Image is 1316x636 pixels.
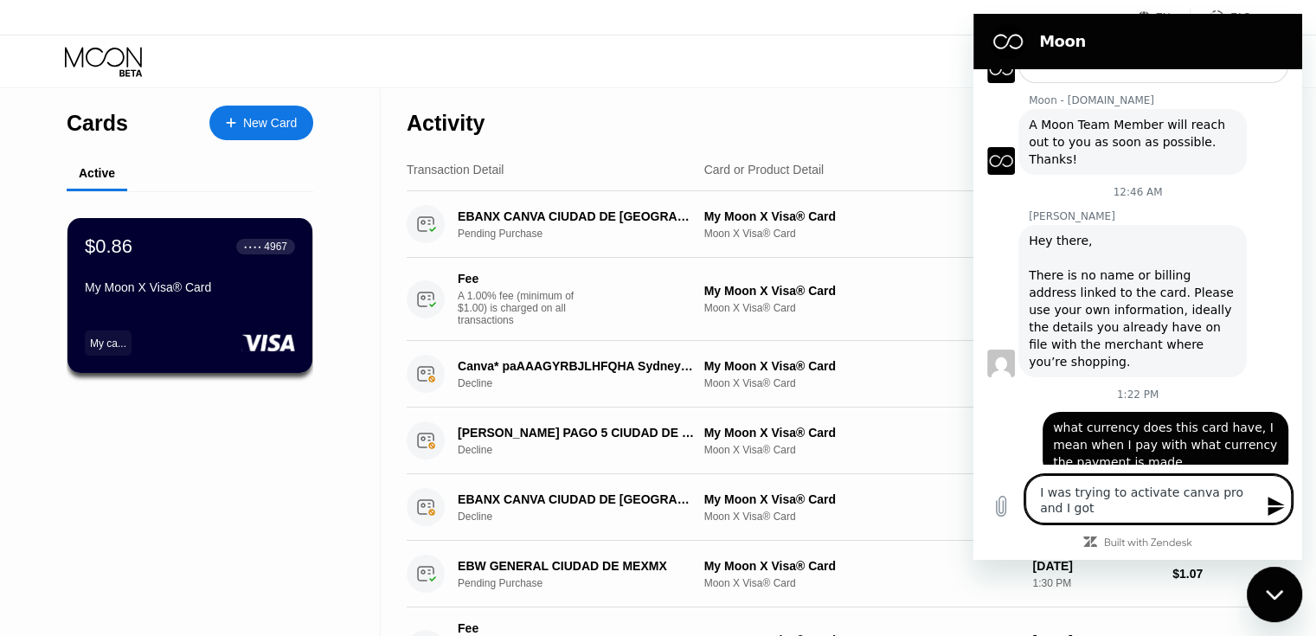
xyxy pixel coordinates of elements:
[458,209,695,223] div: EBANX CANVA CIUDAD DE [GEOGRAPHIC_DATA]
[407,341,1251,408] div: Canva* paAAAGYRBJLHFQHA Sydney AUDeclineMy Moon X Visa® CardMoon X Visa® Card[DATE]1:31 PM$1.07
[458,444,713,456] div: Decline
[704,302,1019,314] div: Moon X Visa® Card
[79,166,115,180] div: Active
[407,111,485,136] div: Activity
[458,290,587,326] div: A 1.00% fee (minimum of $1.00) is charged on all transactions
[407,258,1251,341] div: FeeA 1.00% fee (minimum of $1.00) is charged on all transactionsMy Moon X Visa® CardMoon X Visa® ...
[407,163,504,177] div: Transaction Detail
[264,241,287,253] div: 4967
[1230,11,1251,23] div: FAQ
[1032,577,1159,589] div: 1:30 PM
[704,359,1019,373] div: My Moon X Visa® Card
[704,209,1019,223] div: My Moon X Visa® Card
[407,191,1251,258] div: EBANX CANVA CIUDAD DE [GEOGRAPHIC_DATA]Pending PurchaseMy Moon X Visa® CardMoon X Visa® Card[DATE...
[1138,9,1191,26] div: EN
[244,244,261,249] div: ● ● ● ●
[85,280,295,294] div: My Moon X Visa® Card
[67,218,312,373] div: $0.86● ● ● ●4967My Moon X Visa® CardMy ca...
[1191,9,1251,26] div: FAQ
[1156,11,1171,23] div: EN
[85,331,132,356] div: My ca...
[704,511,1019,523] div: Moon X Visa® Card
[458,492,695,506] div: EBANX CANVA CIUDAD DE [GEOGRAPHIC_DATA]
[243,116,297,131] div: New Card
[458,228,713,240] div: Pending Purchase
[704,492,1019,506] div: My Moon X Visa® Card
[458,577,713,589] div: Pending Purchase
[209,106,313,140] div: New Card
[1247,567,1302,622] iframe: Button to launch messaging window, conversation in progress
[1172,567,1251,581] div: $1.07
[458,272,579,286] div: Fee
[704,444,1019,456] div: Moon X Visa® Card
[458,621,579,635] div: Fee
[704,163,825,177] div: Card or Product Detail
[704,426,1019,440] div: My Moon X Visa® Card
[90,337,126,350] div: My ca...
[407,541,1251,607] div: EBW GENERAL CIUDAD DE MEXMXPending PurchaseMy Moon X Visa® CardMoon X Visa® Card[DATE]1:30 PM$1.07
[704,284,1019,298] div: My Moon X Visa® Card
[458,377,713,389] div: Decline
[973,14,1302,560] iframe: Messaging window
[704,377,1019,389] div: Moon X Visa® Card
[704,228,1019,240] div: Moon X Visa® Card
[67,111,128,136] div: Cards
[458,559,695,573] div: EBW GENERAL CIUDAD DE MEXMX
[704,559,1019,573] div: My Moon X Visa® Card
[458,426,695,440] div: [PERSON_NAME] PAGO 5 CIUDAD DE [GEOGRAPHIC_DATA]
[1032,559,1159,573] div: [DATE]
[407,474,1251,541] div: EBANX CANVA CIUDAD DE [GEOGRAPHIC_DATA]DeclineMy Moon X Visa® CardMoon X Visa® Card[DATE]1:31 PM$...
[458,359,695,373] div: Canva* paAAAGYRBJLHFQHA Sydney AU
[704,577,1019,589] div: Moon X Visa® Card
[85,235,132,258] div: $0.86
[458,511,713,523] div: Decline
[407,408,1251,474] div: [PERSON_NAME] PAGO 5 CIUDAD DE [GEOGRAPHIC_DATA]DeclineMy Moon X Visa® CardMoon X Visa® Card[DATE...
